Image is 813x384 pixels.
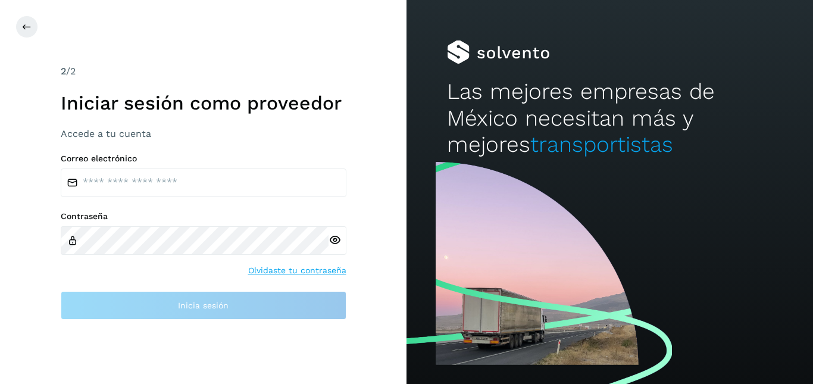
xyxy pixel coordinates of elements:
h1: Iniciar sesión como proveedor [61,92,346,114]
h2: Las mejores empresas de México necesitan más y mejores [447,79,772,158]
span: transportistas [530,132,673,157]
button: Inicia sesión [61,291,346,320]
span: Inicia sesión [178,301,229,310]
label: Correo electrónico [61,154,346,164]
label: Contraseña [61,211,346,221]
div: /2 [61,64,346,79]
h3: Accede a tu cuenta [61,128,346,139]
a: Olvidaste tu contraseña [248,264,346,277]
span: 2 [61,65,66,77]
